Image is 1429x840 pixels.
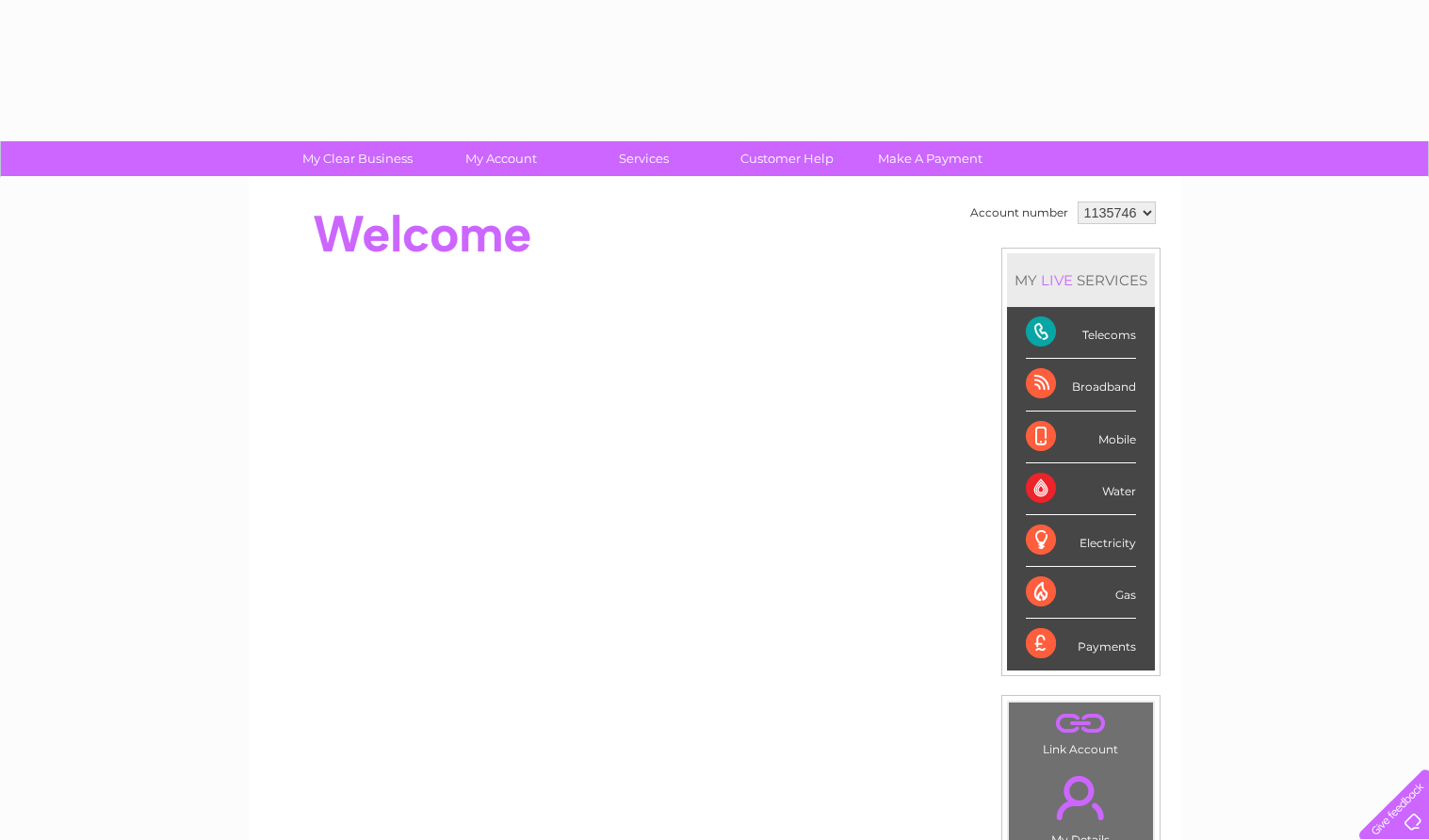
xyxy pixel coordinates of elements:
a: Make A Payment [853,141,1008,176]
div: Water [1026,463,1136,515]
div: Electricity [1026,515,1136,567]
div: MY SERVICES [1007,253,1155,307]
a: Customer Help [709,141,865,176]
div: LIVE [1037,271,1077,289]
div: Broadband [1026,359,1136,411]
a: . [1014,707,1148,740]
div: Mobile [1026,412,1136,463]
td: Link Account [1008,702,1154,761]
a: . [1014,765,1148,831]
a: My Clear Business [280,141,435,176]
div: Payments [1026,619,1136,670]
td: Account number [966,197,1073,229]
div: Telecoms [1026,307,1136,359]
div: Gas [1026,567,1136,619]
a: My Account [423,141,578,176]
a: Services [566,141,722,176]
